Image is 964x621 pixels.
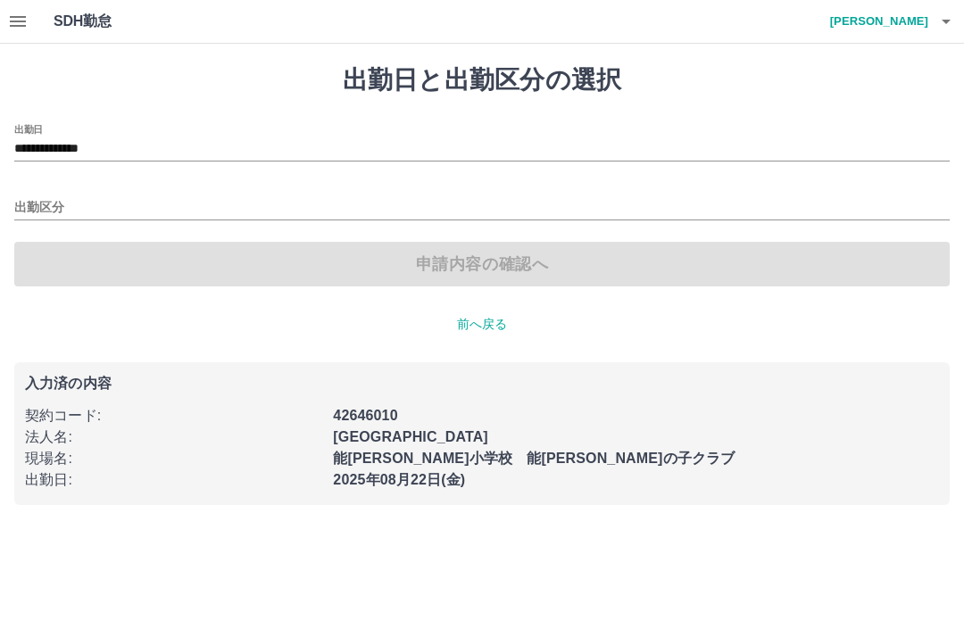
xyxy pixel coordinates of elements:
[333,429,488,444] b: [GEOGRAPHIC_DATA]
[25,426,322,448] p: 法人名 :
[14,315,950,334] p: 前へ戻る
[25,377,939,391] p: 入力済の内容
[333,408,397,423] b: 42646010
[333,472,465,487] b: 2025年08月22日(金)
[25,469,322,491] p: 出勤日 :
[333,451,735,466] b: 能[PERSON_NAME]小学校 能[PERSON_NAME]の子クラブ
[25,405,322,426] p: 契約コード :
[14,122,43,136] label: 出勤日
[14,65,950,95] h1: 出勤日と出勤区分の選択
[25,448,322,469] p: 現場名 :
